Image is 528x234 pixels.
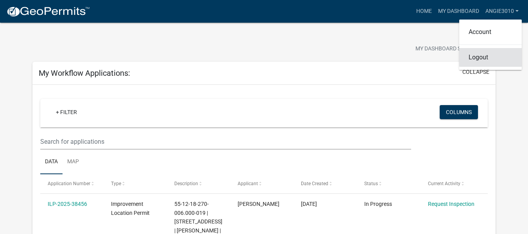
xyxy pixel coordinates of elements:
span: Date Created [301,181,328,186]
h5: My Workflow Applications: [39,68,130,78]
a: Map [63,150,84,175]
span: Description [174,181,198,186]
div: Angie3010 [459,20,522,70]
a: Data [40,150,63,175]
span: Application Number [48,181,90,186]
datatable-header-cell: Current Activity [420,174,483,193]
a: ILP-2025-38456 [48,201,87,207]
span: Type [111,181,121,186]
a: Logout [459,48,522,67]
datatable-header-cell: Application Number [40,174,104,193]
span: Applicant [238,181,258,186]
button: collapse [462,68,489,76]
datatable-header-cell: Applicant [230,174,294,193]
span: Current Activity [428,181,460,186]
span: Status [364,181,378,186]
span: Angelia Roberts [238,201,279,207]
span: 06/25/2025 [301,201,317,207]
span: In Progress [364,201,392,207]
a: Home [413,4,435,19]
span: My Dashboard Settings [415,45,483,54]
input: Search for applications [40,134,412,150]
a: + Filter [50,105,83,119]
a: Angie3010 [482,4,522,19]
a: Request Inspection [428,201,474,207]
a: My Dashboard [435,4,482,19]
datatable-header-cell: Date Created [294,174,357,193]
datatable-header-cell: Status [357,174,420,193]
datatable-header-cell: Type [104,174,167,193]
button: My Dashboard Settingssettings [409,41,500,57]
span: Improvement Location Permit [111,201,150,216]
a: Account [459,23,522,41]
datatable-header-cell: Description [167,174,230,193]
button: Columns [440,105,478,119]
